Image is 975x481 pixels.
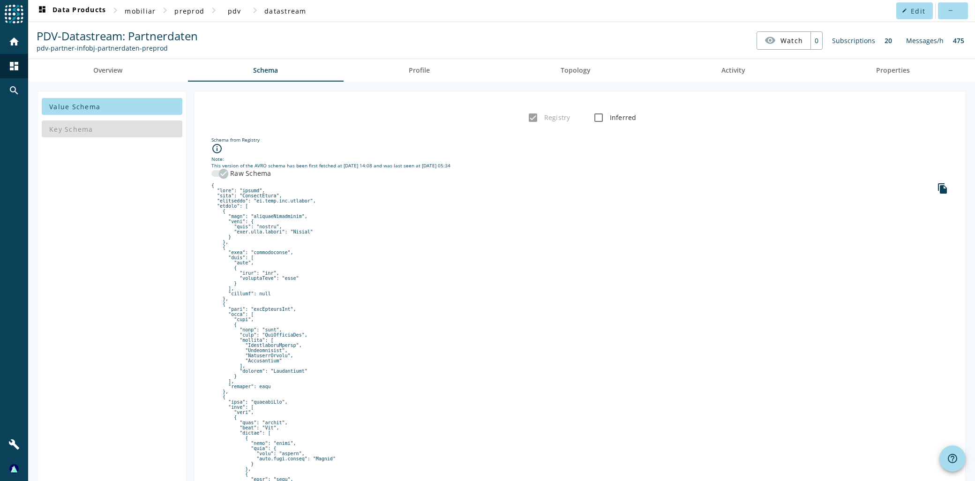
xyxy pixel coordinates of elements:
button: mobiliar [121,2,159,19]
mat-icon: chevron_right [208,5,219,16]
div: This version of the AVRO schema has been first fetched at [DATE] 14:08 and was last seen at [DATE... [211,162,948,169]
mat-icon: visibility [765,35,776,46]
div: 0 [810,32,822,49]
span: pdv [228,7,241,15]
span: Topology [561,67,591,74]
mat-icon: more_horiz [947,8,952,13]
div: 475 [948,31,969,50]
mat-icon: search [8,85,20,96]
span: Overview [93,67,122,74]
mat-icon: chevron_right [249,5,261,16]
mat-icon: dashboard [37,5,48,16]
span: Watch [780,32,803,49]
span: Data Products [37,5,106,16]
mat-icon: home [8,36,20,47]
span: Edit [911,7,925,15]
div: Note: [211,156,948,162]
div: Schema from Registry [211,136,948,143]
mat-icon: build [8,439,20,450]
button: Data Products [33,2,110,19]
span: PDV-Datastream: Partnerdaten [37,28,198,44]
div: Messages/h [901,31,948,50]
button: pdv [219,2,249,19]
button: Edit [896,2,933,19]
div: Kafka Topic: pdv-partner-infobj-partnerdaten-preprod [37,44,198,53]
span: preprod [174,7,204,15]
label: Inferred [608,113,637,122]
label: Raw Schema [228,169,271,178]
button: preprod [171,2,208,19]
button: Watch [757,32,810,49]
span: mobiliar [125,7,156,15]
span: Properties [876,67,910,74]
span: Value Schema [49,102,100,111]
span: Profile [409,67,430,74]
mat-icon: help_outline [947,453,958,464]
div: 20 [880,31,897,50]
img: spoud-logo.svg [5,5,23,23]
button: Value Schema [42,98,182,115]
span: datastream [264,7,307,15]
mat-icon: edit [902,8,907,13]
span: Schema [253,67,278,74]
mat-icon: chevron_right [159,5,171,16]
mat-icon: chevron_right [110,5,121,16]
span: Activity [721,67,745,74]
button: datastream [261,2,310,19]
img: 51792112b3ac9edf3b507776fbf1ed2c [9,464,19,473]
mat-icon: dashboard [8,60,20,72]
div: Subscriptions [827,31,880,50]
i: file_copy [937,183,948,194]
i: info_outline [211,143,223,154]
